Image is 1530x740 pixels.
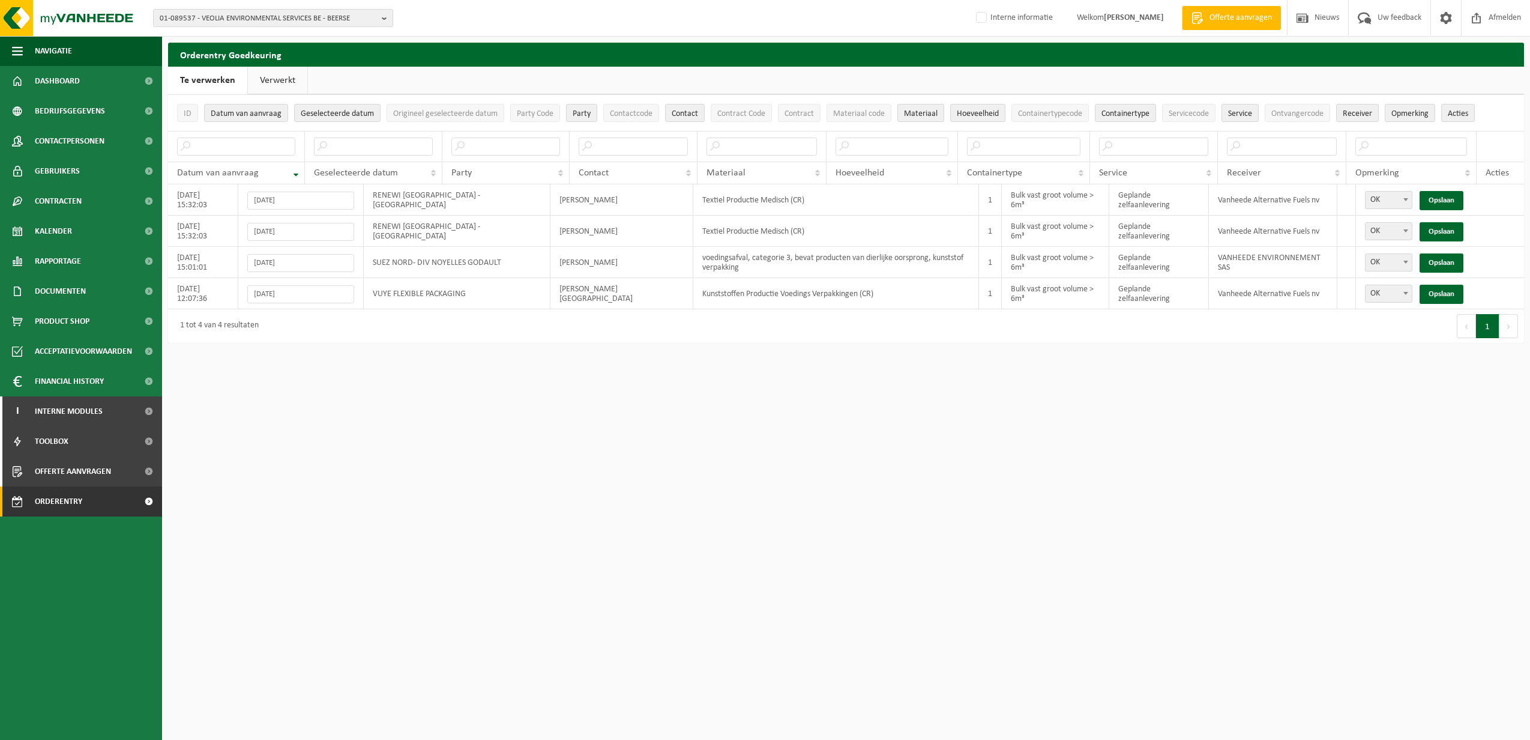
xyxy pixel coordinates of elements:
[364,278,551,309] td: VUYE FLEXIBLE PACKAGING
[1109,216,1209,247] td: Geplande zelfaanlevering
[168,278,238,309] td: [DATE] 12:07:36
[1265,104,1330,122] button: OntvangercodeOntvangercode: Activate to sort
[35,366,104,396] span: Financial History
[979,278,1002,309] td: 1
[168,67,247,94] a: Te verwerken
[168,43,1524,66] h2: Orderentry Goedkeuring
[1486,168,1509,178] span: Acties
[211,109,282,118] span: Datum van aanvraag
[174,315,259,337] div: 1 tot 4 van 4 resultaten
[451,168,472,178] span: Party
[35,306,89,336] span: Product Shop
[1182,6,1281,30] a: Offerte aanvragen
[1101,109,1149,118] span: Containertype
[517,109,553,118] span: Party Code
[957,109,999,118] span: Hoeveelheid
[204,104,288,122] button: Datum van aanvraagDatum van aanvraag: Activate to remove sorting
[967,168,1022,178] span: Containertype
[1366,223,1412,240] span: OK
[35,96,105,126] span: Bedrijfsgegevens
[665,104,705,122] button: ContactContact: Activate to sort
[177,104,198,122] button: IDID: Activate to sort
[1420,285,1463,304] a: Opslaan
[693,216,979,247] td: Textiel Productie Medisch (CR)
[510,104,560,122] button: Party CodeParty Code: Activate to sort
[184,109,191,118] span: ID
[35,336,132,366] span: Acceptatievoorwaarden
[1365,253,1412,271] span: OK
[693,278,979,309] td: Kunststoffen Productie Voedings Verpakkingen (CR)
[364,184,551,216] td: RENEWI [GEOGRAPHIC_DATA] - [GEOGRAPHIC_DATA]
[1209,278,1337,309] td: Vanheede Alternative Fuels nv
[1002,247,1109,278] td: Bulk vast groot volume > 6m³
[1476,314,1499,338] button: 1
[1420,222,1463,241] a: Opslaan
[153,9,393,27] button: 01-089537 - VEOLIA ENVIRONMENTAL SERVICES BE - BEERSE
[610,109,652,118] span: Contactcode
[1002,278,1109,309] td: Bulk vast groot volume > 6m³
[672,109,698,118] span: Contact
[1365,191,1412,209] span: OK
[566,104,597,122] button: PartyParty: Activate to sort
[1206,12,1275,24] span: Offerte aanvragen
[785,109,814,118] span: Contract
[35,126,104,156] span: Contactpersonen
[1385,104,1435,122] button: OpmerkingOpmerking: Activate to sort
[717,109,765,118] span: Contract Code
[1441,104,1475,122] button: Acties
[1209,216,1337,247] td: Vanheede Alternative Fuels nv
[836,168,884,178] span: Hoeveelheid
[1002,184,1109,216] td: Bulk vast groot volume > 6m³
[979,216,1002,247] td: 1
[35,426,68,456] span: Toolbox
[778,104,821,122] button: ContractContract: Activate to sort
[294,104,381,122] button: Geselecteerde datumGeselecteerde datum: Activate to sort
[1209,247,1337,278] td: VANHEEDE ENVIRONNEMENT SAS
[827,104,891,122] button: Materiaal codeMateriaal code: Activate to sort
[1355,168,1399,178] span: Opmerking
[12,396,23,426] span: I
[1366,285,1412,302] span: OK
[711,104,772,122] button: Contract CodeContract Code: Activate to sort
[35,276,86,306] span: Documenten
[1365,285,1412,303] span: OK
[168,247,238,278] td: [DATE] 15:01:01
[693,184,979,216] td: Textiel Productie Medisch (CR)
[1343,109,1372,118] span: Receiver
[1448,109,1468,118] span: Acties
[35,246,81,276] span: Rapportage
[603,104,659,122] button: ContactcodeContactcode: Activate to sort
[177,168,259,178] span: Datum van aanvraag
[314,168,398,178] span: Geselecteerde datum
[706,168,745,178] span: Materiaal
[573,109,591,118] span: Party
[248,67,307,94] a: Verwerkt
[35,396,103,426] span: Interne modules
[1499,314,1518,338] button: Next
[1457,314,1476,338] button: Previous
[387,104,504,122] button: Origineel geselecteerde datumOrigineel geselecteerde datum: Activate to sort
[1227,168,1261,178] span: Receiver
[1391,109,1429,118] span: Opmerking
[833,109,885,118] span: Materiaal code
[904,109,938,118] span: Materiaal
[1209,184,1337,216] td: Vanheede Alternative Fuels nv
[1420,191,1463,210] a: Opslaan
[1099,168,1127,178] span: Service
[1109,184,1209,216] td: Geplande zelfaanlevering
[950,104,1005,122] button: HoeveelheidHoeveelheid: Activate to sort
[35,36,72,66] span: Navigatie
[1271,109,1324,118] span: Ontvangercode
[35,156,80,186] span: Gebruikers
[979,184,1002,216] td: 1
[1366,192,1412,208] span: OK
[35,216,72,246] span: Kalender
[974,9,1053,27] label: Interne informatie
[1228,109,1252,118] span: Service
[364,216,551,247] td: RENEWI [GEOGRAPHIC_DATA] - [GEOGRAPHIC_DATA]
[168,216,238,247] td: [DATE] 15:32:03
[1169,109,1209,118] span: Servicecode
[1002,216,1109,247] td: Bulk vast groot volume > 6m³
[550,247,693,278] td: [PERSON_NAME]
[364,247,551,278] td: SUEZ NORD- DIV NOYELLES GODAULT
